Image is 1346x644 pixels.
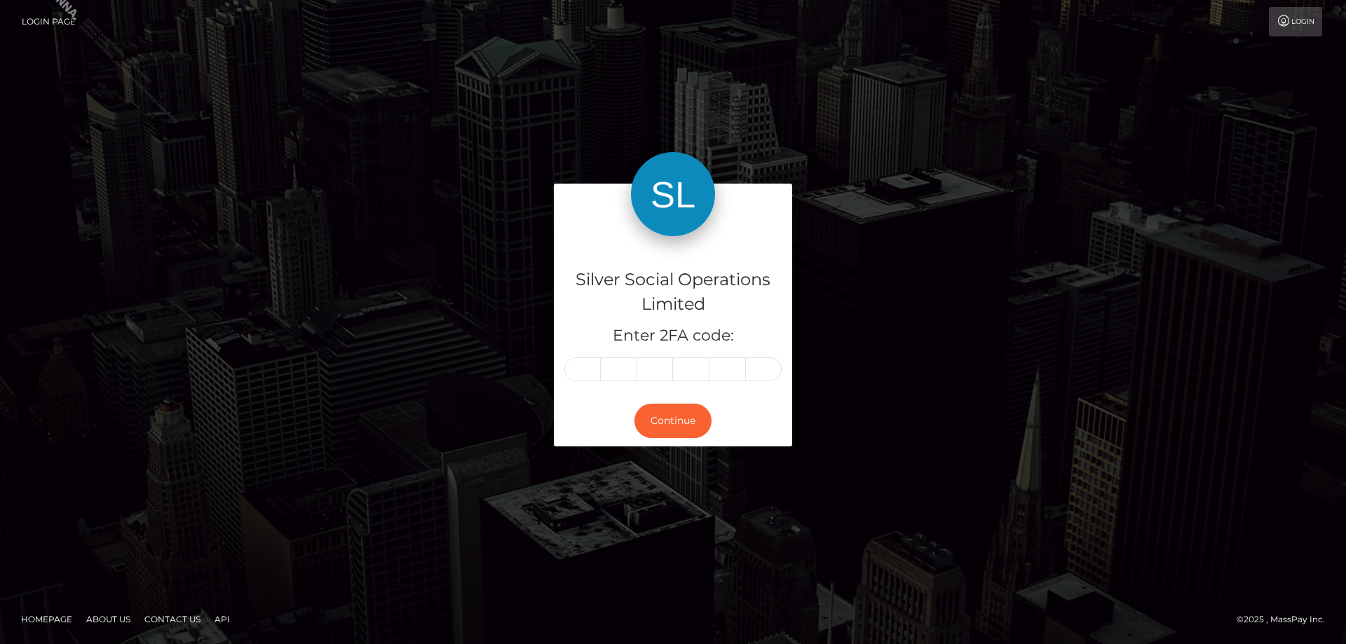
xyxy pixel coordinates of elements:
[209,608,236,630] a: API
[22,7,76,36] a: Login Page
[139,608,206,630] a: Contact Us
[564,325,782,347] h5: Enter 2FA code:
[81,608,136,630] a: About Us
[564,268,782,317] h4: Silver Social Operations Limited
[1237,612,1335,627] div: © 2025 , MassPay Inc.
[1269,7,1322,36] a: Login
[631,152,715,236] img: Silver Social Operations Limited
[15,608,78,630] a: Homepage
[634,404,712,438] button: Continue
